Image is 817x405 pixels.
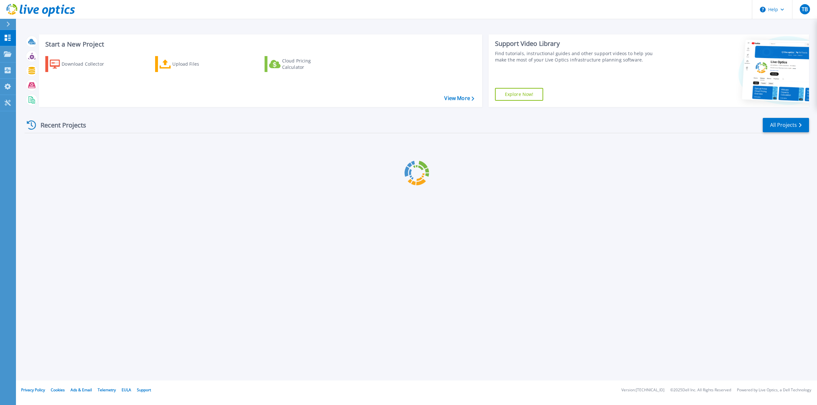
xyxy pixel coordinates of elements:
div: Cloud Pricing Calculator [282,58,333,70]
li: Powered by Live Optics, a Dell Technology [737,388,811,392]
a: Privacy Policy [21,387,45,393]
a: Explore Now! [495,88,543,101]
span: TB [802,7,808,12]
a: Ads & Email [71,387,92,393]
div: Find tutorials, instructional guides and other support videos to help you make the most of your L... [495,50,661,63]
a: All Projects [763,118,809,132]
a: Upload Files [155,56,226,72]
div: Recent Projects [25,117,95,133]
a: Support [137,387,151,393]
li: © 2025 Dell Inc. All Rights Reserved [670,388,731,392]
a: View More [444,95,474,101]
a: Cloud Pricing Calculator [265,56,336,72]
li: Version: [TECHNICAL_ID] [621,388,664,392]
div: Download Collector [62,58,113,70]
div: Support Video Library [495,40,661,48]
a: Telemetry [98,387,116,393]
a: EULA [122,387,131,393]
h3: Start a New Project [45,41,474,48]
a: Download Collector [45,56,116,72]
a: Cookies [51,387,65,393]
div: Upload Files [172,58,223,70]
